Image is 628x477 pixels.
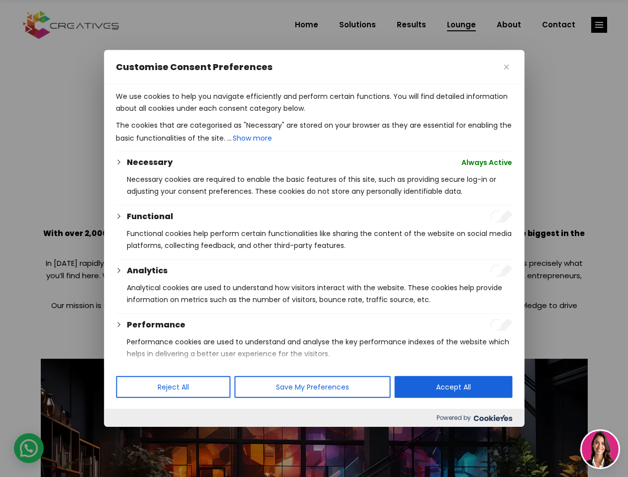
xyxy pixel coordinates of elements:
img: Close [504,65,509,70]
p: We use cookies to help you navigate efficiently and perform certain functions. You will find deta... [116,90,512,114]
button: Show more [232,131,273,145]
p: Functional cookies help perform certain functionalities like sharing the content of the website o... [127,228,512,251]
input: Enable Analytics [490,265,512,277]
div: Powered by [104,409,524,427]
button: Analytics [127,265,168,277]
p: Performance cookies are used to understand and analyse the key performance indexes of the website... [127,336,512,360]
button: Performance [127,319,185,331]
input: Enable Performance [490,319,512,331]
p: The cookies that are categorised as "Necessary" are stored on your browser as they are essential ... [116,119,512,145]
button: Save My Preferences [234,376,390,398]
span: Customise Consent Preferences [116,61,272,73]
button: Functional [127,211,173,223]
button: Close [500,61,512,73]
p: Necessary cookies are required to enable the basic features of this site, such as providing secur... [127,173,512,197]
span: Always Active [461,157,512,168]
input: Enable Functional [490,211,512,223]
button: Accept All [394,376,512,398]
div: Customise Consent Preferences [104,50,524,427]
img: Cookieyes logo [473,415,512,421]
img: agent [582,431,619,468]
button: Necessary [127,157,173,168]
button: Reject All [116,376,230,398]
p: Analytical cookies are used to understand how visitors interact with the website. These cookies h... [127,282,512,306]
